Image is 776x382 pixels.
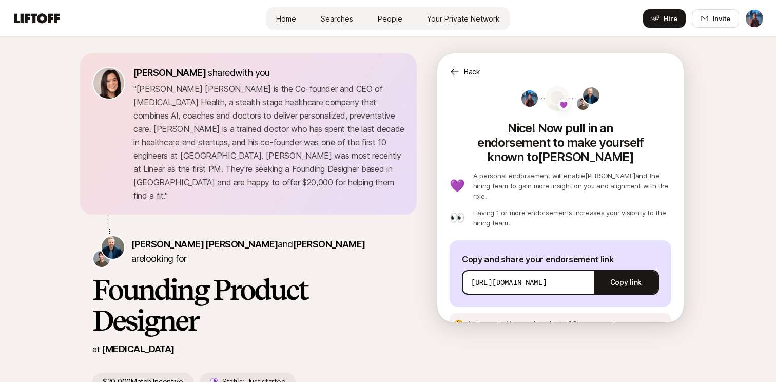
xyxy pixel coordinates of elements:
[235,67,270,78] span: with you
[131,239,278,250] span: [PERSON_NAME] [PERSON_NAME]
[692,9,739,28] button: Invite
[454,320,464,328] p: 🤔
[321,13,353,24] span: Searches
[419,9,508,28] a: Your Private Network
[746,10,763,27] img: Dhruvil Shah
[102,342,174,356] p: [MEDICAL_DATA]
[583,87,599,104] img: Sagan Schultz
[370,9,411,28] a: People
[450,117,671,164] p: Nice! Now pull in an endorsement to make yourself known to [PERSON_NAME]
[539,98,572,99] img: dotted-line.svg
[521,90,538,107] img: 138fb35e_422b_4af4_9317_e6392f466d67.jpg
[577,98,589,110] img: David Deng
[131,237,404,266] p: are looking for
[643,9,686,28] button: Hire
[713,13,730,24] span: Invite
[93,68,124,99] img: 71d7b91d_d7cb_43b4_a7ea_a9b2f2cc6e03.jpg
[545,86,570,111] img: avatar-url
[133,66,274,80] p: shared
[133,82,404,202] p: " [PERSON_NAME] [PERSON_NAME] is the Co-founder and CEO of [MEDICAL_DATA] Health, a stealth stage...
[745,9,764,28] button: Dhruvil Shah
[464,66,480,78] p: Back
[471,277,547,288] p: [URL][DOMAIN_NAME]
[133,67,206,78] span: [PERSON_NAME]
[450,212,465,224] p: 👀
[573,320,649,328] span: See an example message
[462,253,659,266] p: Copy and share your endorsement link
[293,239,365,250] span: [PERSON_NAME]
[473,207,671,228] p: Having 1 or more endorsements increases your visibility to the hiring team.
[93,251,110,267] img: David Deng
[102,236,124,259] img: Sagan Schultz
[570,98,603,99] img: dotted-line.svg
[378,13,402,24] span: People
[450,180,465,192] p: 💜
[268,9,304,28] a: Home
[468,319,649,329] p: Not sure what to say when sharing?
[664,13,677,24] span: Hire
[594,268,658,297] button: Copy link
[278,239,365,250] span: and
[427,13,500,24] span: Your Private Network
[473,170,671,201] p: A personal endorsement will enable [PERSON_NAME] and the hiring team to gain more insight on you ...
[313,9,361,28] a: Searches
[559,99,568,111] span: 💜
[276,13,296,24] span: Home
[92,274,404,336] h1: Founding Product Designer
[92,342,100,356] p: at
